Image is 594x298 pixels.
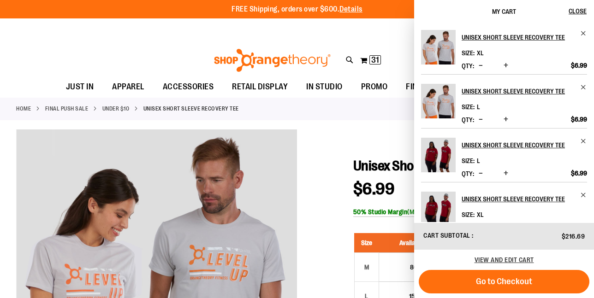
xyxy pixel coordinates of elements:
[421,192,456,232] a: Unisex Short Sleeve Recovery Tee
[462,103,475,111] dt: Size
[143,105,239,113] strong: Unisex Short Sleeve Recovery Tee
[462,157,475,164] dt: Size
[421,30,456,70] a: Unisex Short Sleeve Recovery Tee
[419,270,589,293] button: Go to Checkout
[361,76,388,97] span: PROMO
[421,30,456,64] img: Unisex Short Sleeve Recovery Tee
[580,192,587,199] a: Remove item
[306,76,343,97] span: IN STUDIO
[477,157,480,164] span: L
[16,105,31,113] a: Home
[476,169,485,178] button: Decrease product quantity
[371,55,379,64] span: 31
[102,105,130,113] a: Under $10
[45,105,89,113] a: FINAL PUSH SALE
[66,76,94,97] span: JUST IN
[462,49,475,57] dt: Size
[492,8,516,15] span: My Cart
[475,256,534,263] a: View and edit cart
[462,170,474,177] label: Qty
[421,138,456,178] a: Unisex Short Sleeve Recovery Tee
[406,76,468,97] span: FINAL PUSH SALE
[477,103,480,111] span: L
[571,61,587,70] span: $6.99
[112,76,144,97] span: APPAREL
[477,211,484,218] span: XL
[462,116,474,123] label: Qty
[421,128,587,182] li: Product
[410,263,417,271] span: 80
[421,192,456,226] img: Unisex Short Sleeve Recovery Tee
[462,192,587,206] a: Unisex Short Sleeve Recovery Tee
[501,169,511,178] button: Increase product quantity
[163,76,214,97] span: ACCESSORIES
[462,138,575,152] h2: Unisex Short Sleeve Recovery Tee
[353,207,578,216] div: (MSRP: $13.99)
[476,276,532,286] span: Go to Checkout
[501,61,511,70] button: Increase product quantity
[421,84,456,124] a: Unisex Short Sleeve Recovery Tee
[353,208,408,216] b: 50% Studio Margin
[421,138,456,172] img: Unisex Short Sleeve Recovery Tee
[580,30,587,37] a: Remove item
[571,115,587,123] span: $6.99
[569,7,587,15] span: Close
[339,5,362,13] a: Details
[476,115,485,124] button: Decrease product quantity
[462,192,575,206] h2: Unisex Short Sleeve Recovery Tee
[476,61,485,70] button: Decrease product quantity
[421,182,587,236] li: Product
[462,30,587,45] a: Unisex Short Sleeve Recovery Tee
[360,260,374,274] div: M
[353,158,537,174] span: Unisex Short Sleeve Recovery Tee
[421,30,587,74] li: Product
[477,49,484,57] span: XL
[462,84,587,99] a: Unisex Short Sleeve Recovery Tee
[462,138,587,152] a: Unisex Short Sleeve Recovery Tee
[580,138,587,145] a: Remove item
[421,84,456,118] img: Unisex Short Sleeve Recovery Tee
[213,49,332,72] img: Shop Orangetheory
[462,211,475,218] dt: Size
[462,62,474,70] label: Qty
[232,76,288,97] span: RETAIL DISPLAY
[571,169,587,177] span: $6.99
[379,233,448,253] th: Availability
[501,115,511,124] button: Increase product quantity
[562,233,585,240] span: $216.69
[353,180,395,199] span: $6.99
[423,232,470,239] span: Cart Subtotal
[580,84,587,91] a: Remove item
[232,4,362,15] p: FREE Shipping, orders over $600.
[462,30,575,45] h2: Unisex Short Sleeve Recovery Tee
[354,233,379,253] th: Size
[462,84,575,99] h2: Unisex Short Sleeve Recovery Tee
[421,74,587,128] li: Product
